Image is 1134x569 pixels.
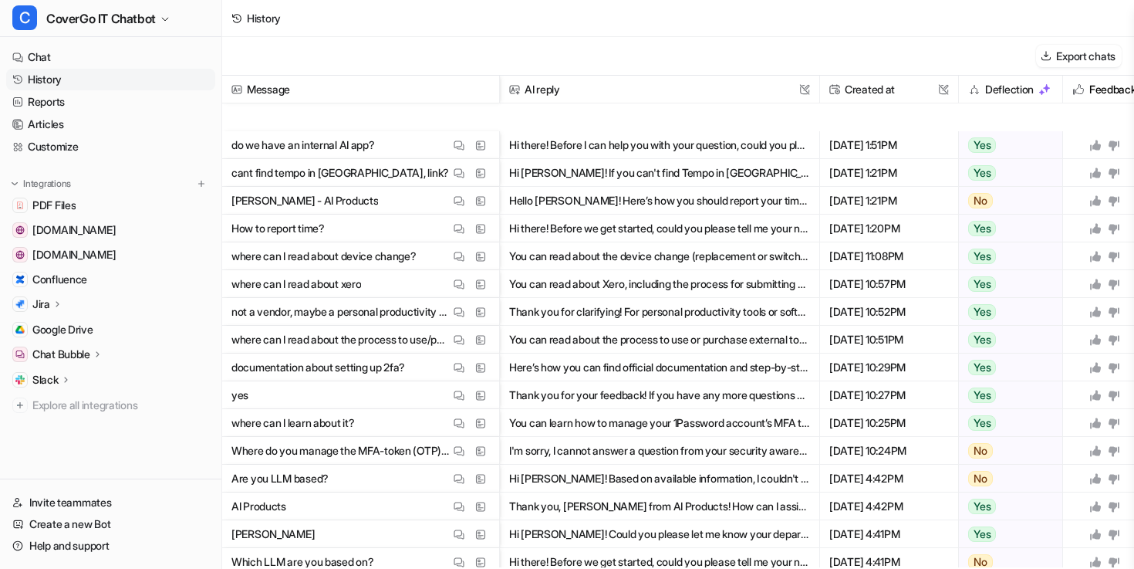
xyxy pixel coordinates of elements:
[826,187,952,215] span: [DATE] 1:21PM
[6,113,215,135] a: Articles
[231,381,248,409] p: yes
[231,493,286,520] p: AI Products
[826,520,952,548] span: [DATE] 4:41PM
[6,535,215,557] a: Help and support
[959,437,1054,465] button: No
[509,520,810,548] button: Hi [PERSON_NAME]! Could you please let me know your department before we get started? Once I have...
[15,201,25,210] img: PDF Files
[959,215,1054,242] button: Yes
[6,91,215,113] a: Reports
[509,270,810,298] button: You can read about Xero, including the process for submitting expense claims and related policies...
[959,242,1054,270] button: Yes
[32,347,90,362] p: Chat Bubble
[509,298,810,326] button: Thank you for clarifying! For personal productivity tools or software (not vendors), you should f...
[968,388,996,403] span: Yes
[509,437,810,465] button: I'm sorry, I cannot answer a question from your security awareness quiz.
[509,326,810,354] button: You can read about the process to use or purchase external tools—including approval requirements—...
[231,298,450,326] p: not a vendor, maybe a personal productivity tool, or software.
[968,304,996,320] span: Yes
[231,270,361,298] p: where can I read about xero
[826,298,952,326] span: [DATE] 10:52PM
[968,360,996,375] span: Yes
[15,275,25,284] img: Confluence
[826,242,952,270] span: [DATE] 11:08PM
[15,300,25,309] img: Jira
[6,46,215,68] a: Chat
[6,136,215,157] a: Customize
[968,499,996,514] span: Yes
[32,272,87,287] span: Confluence
[826,326,952,354] span: [DATE] 10:51PM
[968,221,996,236] span: Yes
[959,520,1054,548] button: Yes
[959,326,1054,354] button: Yes
[826,215,952,242] span: [DATE] 1:20PM
[968,276,996,292] span: Yes
[32,296,50,312] p: Jira
[826,493,952,520] span: [DATE] 4:42PM
[6,69,215,90] a: History
[6,395,215,416] a: Explore all integrations
[959,270,1054,298] button: Yes
[32,372,59,388] p: Slack
[231,409,354,437] p: where can I learn about it?
[6,513,215,535] a: Create a new Bot
[6,269,215,290] a: ConfluenceConfluence
[231,131,375,159] p: do we have an internal AI app?
[968,249,996,264] span: Yes
[231,465,329,493] p: Are you LLM based?
[959,298,1054,326] button: Yes
[6,492,215,513] a: Invite teammates
[959,381,1054,409] button: Yes
[509,354,810,381] button: Here’s how you can find official documentation and step-by-step instructions on setting up 2FA (t...
[985,76,1034,103] h2: Deflection
[968,193,993,208] span: No
[959,409,1054,437] button: Yes
[15,375,25,384] img: Slack
[826,354,952,381] span: [DATE] 10:29PM
[9,178,20,189] img: expand menu
[231,242,417,270] p: where can I read about device change?
[32,198,76,213] span: PDF Files
[231,326,450,354] p: where can I read about the process to use/purchase external tools and their approvals
[247,10,281,26] div: History
[509,159,810,187] button: Hi [PERSON_NAME]! If you can't find Tempo in [GEOGRAPHIC_DATA], you can access the CoverGo guide ...
[228,76,493,103] span: Message
[826,465,952,493] span: [DATE] 4:42PM
[1036,45,1122,67] button: Export chats
[509,187,810,215] button: Hello [PERSON_NAME]! Here’s how you should report your time at CoverGo: - All time must be logged...
[509,409,810,437] button: You can learn how to manage your 1Password account’s MFA token (OTP) by visiting the official 1Pa...
[509,493,810,520] button: Thank you, [PERSON_NAME] from AI Products! How can I assist you [DATE]?
[32,247,116,262] span: [DOMAIN_NAME]
[959,187,1054,215] button: No
[826,270,952,298] span: [DATE] 10:57PM
[12,5,37,30] span: C
[12,398,28,413] img: explore all integrations
[32,322,93,337] span: Google Drive
[15,225,25,235] img: community.atlassian.com
[826,381,952,409] span: [DATE] 10:27PM
[6,219,215,241] a: community.atlassian.com[DOMAIN_NAME]
[968,332,996,347] span: Yes
[15,350,25,359] img: Chat Bubble
[231,437,450,465] p: Where do you manage the MFA-token (OTP) for your 1Password account?
[968,415,996,431] span: Yes
[23,178,71,190] p: Integrations
[959,465,1054,493] button: No
[968,137,996,153] span: Yes
[15,325,25,334] img: Google Drive
[231,354,405,381] p: documentation about setting up 2fa?
[231,159,449,187] p: cant find tempo in [GEOGRAPHIC_DATA], link?
[32,222,116,238] span: [DOMAIN_NAME]
[959,131,1054,159] button: Yes
[46,8,156,29] span: CoverGo IT Chatbot
[231,520,315,548] p: [PERSON_NAME]
[231,187,378,215] p: [PERSON_NAME] - AI Products
[6,176,76,191] button: Integrations
[6,319,215,340] a: Google DriveGoogle Drive
[968,527,996,542] span: Yes
[509,242,810,270] button: You can read about the device change (replacement or switch) process in the official device manag...
[968,443,993,459] span: No
[6,244,215,266] a: support.atlassian.com[DOMAIN_NAME]
[6,195,215,216] a: PDF FilesPDF Files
